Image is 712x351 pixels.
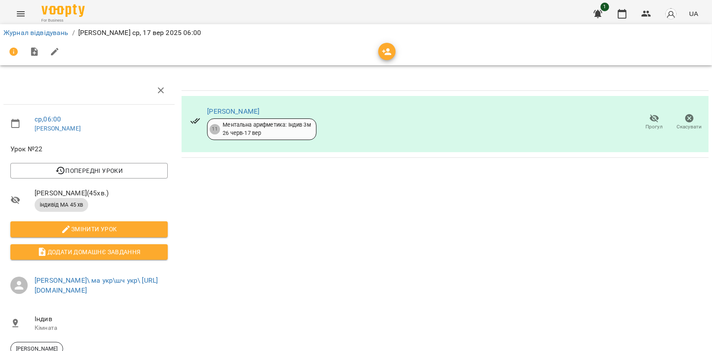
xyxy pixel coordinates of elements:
[35,125,81,132] a: [PERSON_NAME]
[646,123,663,131] span: Прогул
[35,276,158,295] a: [PERSON_NAME]\ ма укр\шч укр\ [URL][DOMAIN_NAME]
[72,28,75,38] li: /
[35,324,168,332] p: Кімната
[3,28,709,38] nav: breadcrumb
[78,28,201,38] p: [PERSON_NAME] ср, 17 вер 2025 06:00
[17,224,161,234] span: Змінити урок
[665,8,677,20] img: avatar_s.png
[223,121,310,137] div: Ментальна арифметика: Індив 3м 26 черв - 17 вер
[10,244,168,260] button: Додати домашнє завдання
[207,107,259,115] a: [PERSON_NAME]
[3,29,69,37] a: Журнал відвідувань
[672,110,707,134] button: Скасувати
[600,3,609,11] span: 1
[10,163,168,179] button: Попередні уроки
[35,314,168,324] span: Індив
[677,123,702,131] span: Скасувати
[42,4,85,17] img: Voopty Logo
[689,9,698,18] span: UA
[17,247,161,257] span: Додати домашнє завдання
[42,18,85,23] span: For Business
[686,6,702,22] button: UA
[10,144,168,154] span: Урок №22
[637,110,672,134] button: Прогул
[17,166,161,176] span: Попередні уроки
[210,124,220,134] div: 11
[10,3,31,24] button: Menu
[10,221,168,237] button: Змінити урок
[35,188,168,198] span: [PERSON_NAME] ( 45 хв. )
[35,115,61,123] a: ср , 06:00
[35,201,88,209] span: індивід МА 45 хв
